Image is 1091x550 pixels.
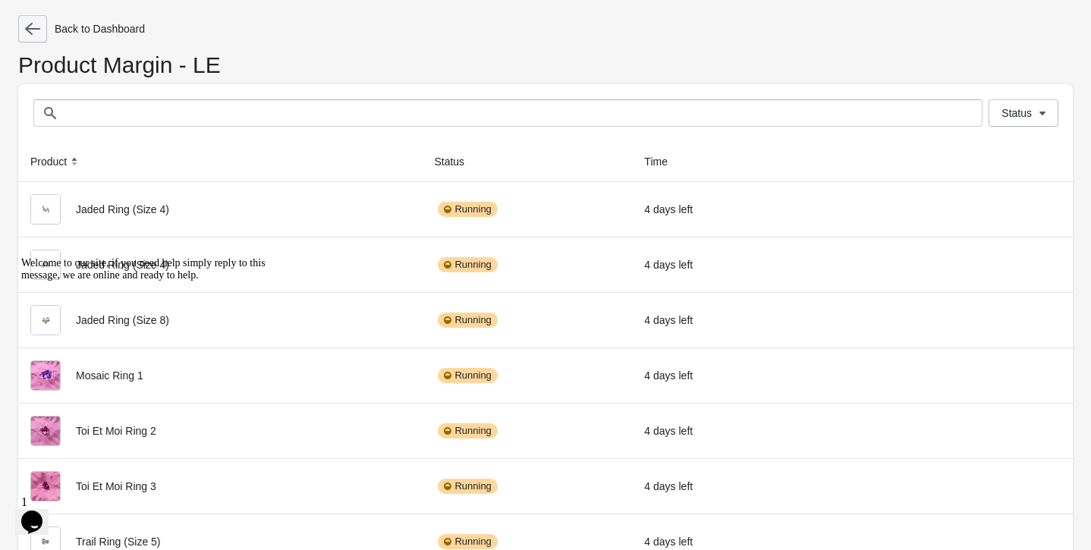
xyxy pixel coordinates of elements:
[30,471,410,501] div: Toi Et Moi Ring 3
[989,99,1058,127] button: Status
[644,471,787,501] div: 4 days left
[644,194,787,225] div: 4 days left
[18,58,1073,84] h1: Product Margin - LE
[428,148,486,175] button: Status
[438,257,497,272] div: Running
[438,423,497,438] div: Running
[438,534,497,549] div: Running
[644,250,787,280] div: 4 days left
[30,250,410,280] div: Jaded Ring (Size 4)
[438,202,497,217] div: Running
[6,6,250,30] span: Welcome to our site, if you need help simply reply to this message, we are online and ready to help.
[6,6,279,30] div: Welcome to our site, if you need help simply reply to this message, we are online and ready to help.
[30,194,410,225] div: Jaded Ring (Size 4)
[438,313,497,328] div: Running
[644,360,787,391] div: 4 days left
[638,148,689,175] button: Time
[15,251,288,482] iframe: chat widget
[438,368,497,383] div: Running
[15,489,64,535] iframe: chat widget
[24,148,88,175] button: Product
[18,15,1073,42] div: Back to Dashboard
[1001,107,1032,119] span: Status
[644,416,787,446] div: 4 days left
[644,305,787,335] div: 4 days left
[438,479,497,494] div: Running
